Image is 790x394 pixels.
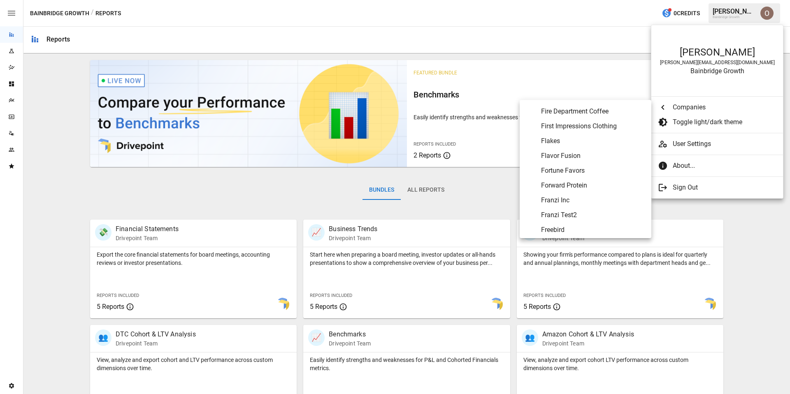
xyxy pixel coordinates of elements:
span: Franzi Test2 [541,210,645,220]
span: Fortune Favors [541,166,645,176]
span: Flavor Fusion [541,151,645,161]
span: Freebird [541,225,645,235]
div: [PERSON_NAME][EMAIL_ADDRESS][DOMAIN_NAME] [660,60,775,65]
span: Companies [673,102,776,112]
span: Sign Out [673,183,776,192]
span: Franzi Inc [541,195,645,205]
span: Forward Protein [541,181,645,190]
span: Flakes [541,136,645,146]
span: About... [673,161,776,171]
span: User Settings [673,139,776,149]
span: Fire Department Coffee [541,107,645,116]
div: [PERSON_NAME] [660,46,775,58]
span: Toggle light/dark theme [673,117,776,127]
div: Bainbridge Growth [660,67,775,75]
span: First Impressions Clothing [541,121,645,131]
